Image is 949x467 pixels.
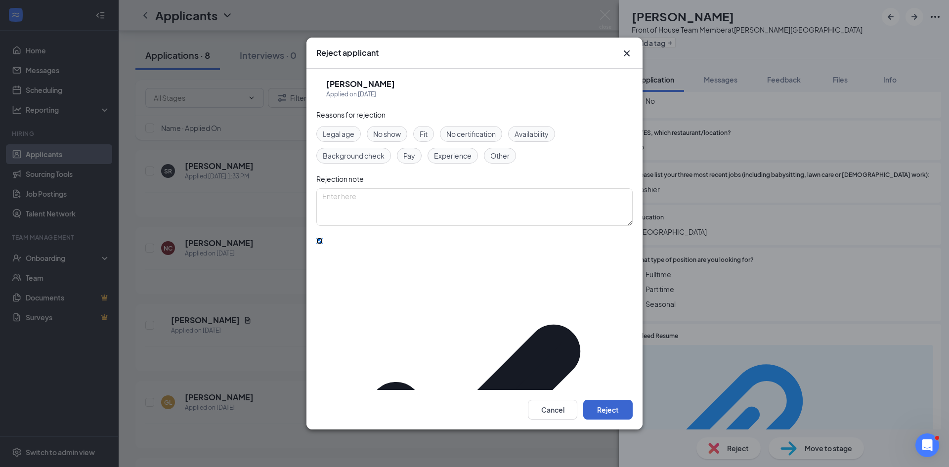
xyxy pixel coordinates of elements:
[446,128,496,139] span: No certification
[583,400,633,420] button: Reject
[915,433,939,457] iframe: Intercom live chat
[621,47,633,59] button: Close
[403,150,415,161] span: Pay
[528,400,577,420] button: Cancel
[316,174,364,183] span: Rejection note
[420,128,428,139] span: Fit
[323,128,354,139] span: Legal age
[316,47,379,58] h3: Reject applicant
[515,128,549,139] span: Availability
[323,150,385,161] span: Background check
[326,89,395,99] div: Applied on [DATE]
[621,47,633,59] svg: Cross
[373,128,401,139] span: No show
[316,110,386,119] span: Reasons for rejection
[326,79,395,89] h5: [PERSON_NAME]
[434,150,472,161] span: Experience
[490,150,510,161] span: Other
